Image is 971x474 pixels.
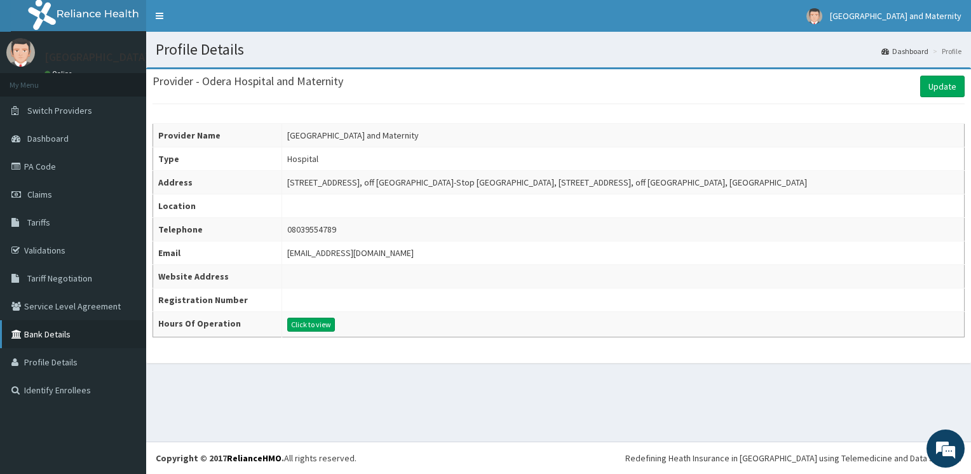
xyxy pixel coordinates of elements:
div: [EMAIL_ADDRESS][DOMAIN_NAME] [287,247,414,259]
h3: Provider - Odera Hospital and Maternity [153,76,343,87]
li: Profile [930,46,961,57]
th: Website Address [153,265,282,288]
img: User Image [806,8,822,24]
a: Dashboard [881,46,928,57]
th: Provider Name [153,124,282,147]
footer: All rights reserved. [146,442,971,474]
div: 08039554789 [287,223,336,236]
th: Location [153,194,282,218]
th: Type [153,147,282,171]
th: Hours Of Operation [153,312,282,337]
div: [STREET_ADDRESS], off [GEOGRAPHIC_DATA]-Stop [GEOGRAPHIC_DATA], [STREET_ADDRESS], off [GEOGRAPHIC... [287,176,807,189]
span: Dashboard [27,133,69,144]
div: Redefining Heath Insurance in [GEOGRAPHIC_DATA] using Telemedicine and Data Science! [625,452,961,464]
span: Claims [27,189,52,200]
th: Email [153,241,282,265]
span: Tariffs [27,217,50,228]
button: Click to view [287,318,335,332]
span: [GEOGRAPHIC_DATA] and Maternity [830,10,961,22]
img: User Image [6,38,35,67]
th: Registration Number [153,288,282,312]
span: Switch Providers [27,105,92,116]
h1: Profile Details [156,41,961,58]
a: Update [920,76,965,97]
p: [GEOGRAPHIC_DATA] and Maternity [44,51,221,63]
th: Telephone [153,218,282,241]
div: Hospital [287,152,318,165]
strong: Copyright © 2017 . [156,452,284,464]
th: Address [153,171,282,194]
div: [GEOGRAPHIC_DATA] and Maternity [287,129,419,142]
a: RelianceHMO [227,452,282,464]
span: Tariff Negotiation [27,273,92,284]
a: Online [44,69,75,78]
